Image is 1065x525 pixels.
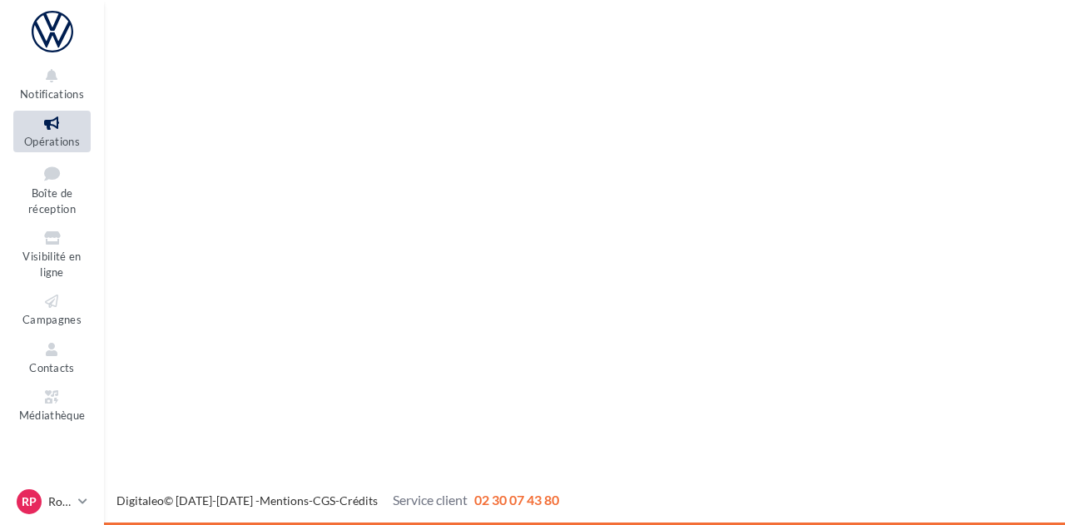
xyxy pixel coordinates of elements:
[28,186,76,215] span: Boîte de réception
[13,289,91,329] a: Campagnes
[260,493,309,508] a: Mentions
[22,250,81,279] span: Visibilité en ligne
[474,492,559,508] span: 02 30 07 43 80
[393,492,468,508] span: Service client
[48,493,72,510] p: Romain POINT
[13,337,91,378] a: Contacts
[339,493,378,508] a: Crédits
[29,361,75,374] span: Contacts
[313,493,335,508] a: CGS
[13,225,91,282] a: Visibilité en ligne
[13,159,91,220] a: Boîte de réception
[116,493,164,508] a: Digitaleo
[22,313,82,326] span: Campagnes
[13,486,91,518] a: RP Romain POINT
[19,409,86,422] span: Médiathèque
[13,433,91,473] a: Calendrier
[13,384,91,425] a: Médiathèque
[22,493,37,510] span: RP
[13,63,91,104] button: Notifications
[20,87,84,101] span: Notifications
[116,493,559,508] span: © [DATE]-[DATE] - - -
[24,135,80,148] span: Opérations
[13,111,91,151] a: Opérations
